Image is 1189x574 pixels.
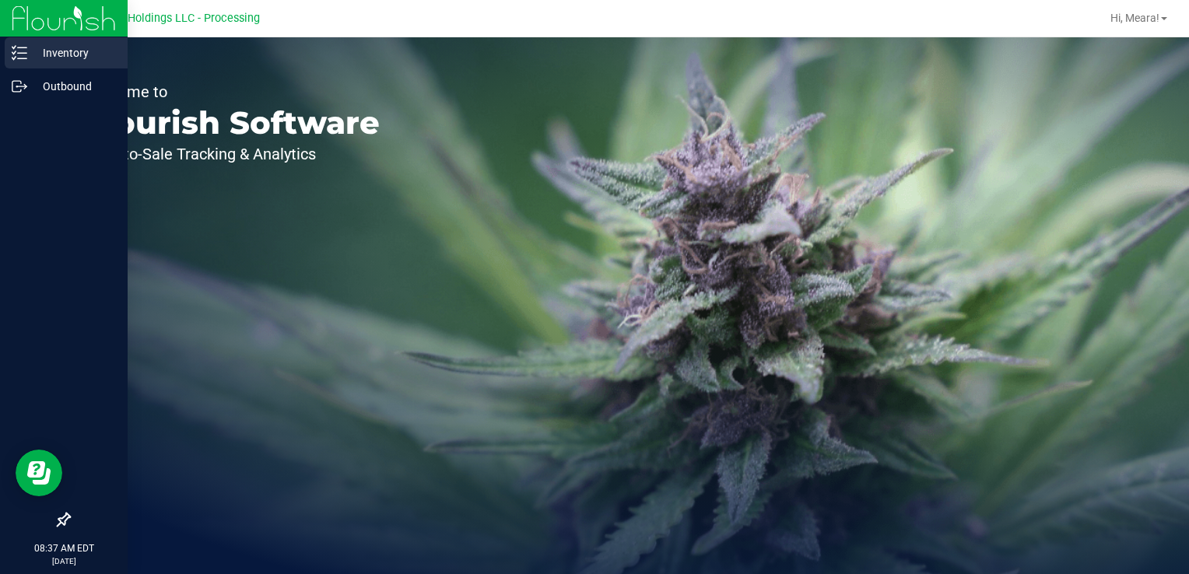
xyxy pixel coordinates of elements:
[12,79,27,94] inline-svg: Outbound
[12,45,27,61] inline-svg: Inventory
[27,44,121,62] p: Inventory
[1110,12,1159,24] span: Hi, Meara!
[58,12,260,25] span: Riviera Creek Holdings LLC - Processing
[7,541,121,555] p: 08:37 AM EDT
[84,146,380,162] p: Seed-to-Sale Tracking & Analytics
[16,450,62,496] iframe: Resource center
[84,107,380,138] p: Flourish Software
[27,77,121,96] p: Outbound
[7,555,121,567] p: [DATE]
[84,84,380,100] p: Welcome to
